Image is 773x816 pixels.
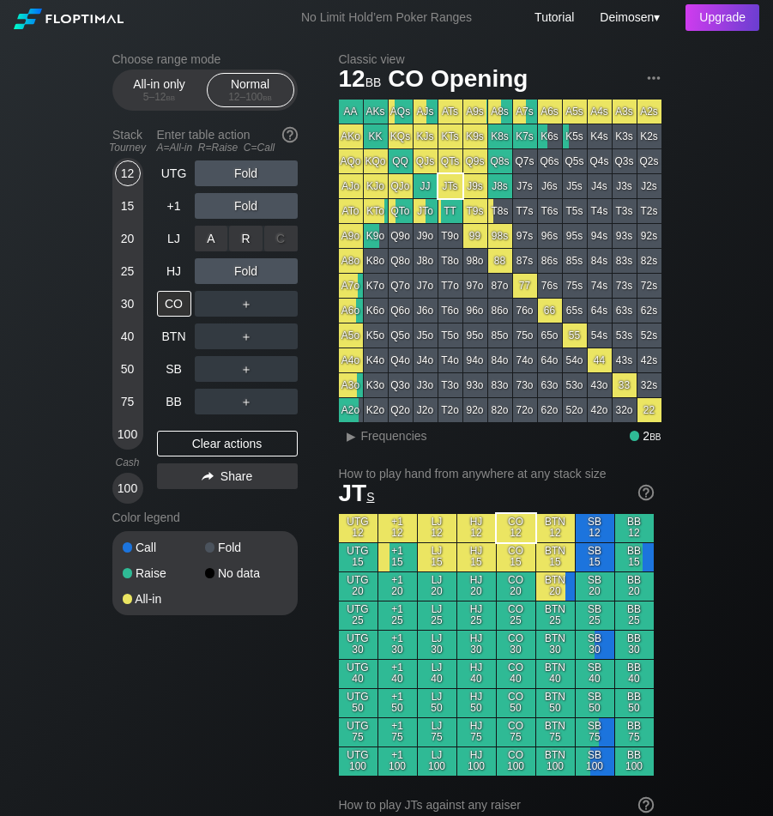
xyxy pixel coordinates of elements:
div: BTN 20 [536,572,575,601]
div: T4s [588,199,612,223]
div: 54o [563,348,587,372]
div: A4s [588,100,612,124]
div: KTs [438,124,462,148]
div: Fold [195,226,298,251]
div: UTG 30 [339,631,377,659]
div: J4s [588,174,612,198]
div: T3o [438,373,462,397]
div: T4o [438,348,462,372]
div: 50 [115,356,141,382]
img: help.32db89a4.svg [637,795,655,814]
div: 72o [513,398,537,422]
div: J6s [538,174,562,198]
div: AJo [339,174,363,198]
div: 97o [463,274,487,298]
div: J5s [563,174,587,198]
div: A2s [637,100,661,124]
div: HJ [157,258,191,284]
div: 2 [630,429,661,443]
div: 86o [488,299,512,323]
div: C [264,226,298,251]
div: 52s [637,323,661,348]
div: A2o [339,398,363,422]
span: bb [166,91,176,103]
div: J2o [414,398,438,422]
div: Fold [205,541,287,553]
div: CO 40 [497,660,535,688]
div: 75 [115,389,141,414]
div: J8s [488,174,512,198]
div: Enter table action [157,121,298,160]
div: J3s [613,174,637,198]
div: J9s [463,174,487,198]
div: QTo [389,199,413,223]
div: BTN 12 [536,514,575,542]
div: 30 [115,291,141,317]
span: bb [365,71,382,90]
div: QQ [389,149,413,173]
div: 62o [538,398,562,422]
div: +1 40 [378,660,417,688]
span: 12 [336,66,384,94]
div: A9o [339,224,363,248]
div: SB 20 [576,572,614,601]
div: A8s [488,100,512,124]
img: help.32db89a4.svg [637,483,655,502]
div: 97s [513,224,537,248]
div: 98o [463,249,487,273]
div: Stack [106,121,150,160]
div: T9o [438,224,462,248]
div: Fold [195,258,298,284]
div: SB [157,356,191,382]
div: LJ 40 [418,660,456,688]
div: Raise [123,567,205,579]
span: CO Opening [385,66,530,94]
div: Q6s [538,149,562,173]
span: bb [649,429,661,443]
div: UTG 15 [339,543,377,571]
div: AKo [339,124,363,148]
div: +1 50 [378,689,417,717]
div: +1 15 [378,543,417,571]
div: 98s [488,224,512,248]
div: +1 [157,193,191,219]
div: BTN 25 [536,601,575,630]
div: K9s [463,124,487,148]
div: A3o [339,373,363,397]
div: UTG 50 [339,689,377,717]
span: s [366,486,374,505]
div: J9o [414,224,438,248]
div: +1 20 [378,572,417,601]
div: HJ 15 [457,543,496,571]
div: K7o [364,274,388,298]
div: HJ 30 [457,631,496,659]
div: K2s [637,124,661,148]
div: Call [123,541,205,553]
div: A7s [513,100,537,124]
div: SB 12 [576,514,614,542]
div: UTG [157,160,191,186]
div: KQo [364,149,388,173]
div: 83s [613,249,637,273]
div: 63s [613,299,637,323]
div: 75o [513,323,537,348]
div: K8o [364,249,388,273]
div: T8s [488,199,512,223]
div: BB 12 [615,514,654,542]
div: K7s [513,124,537,148]
div: +1 30 [378,631,417,659]
div: +1 12 [378,514,417,542]
div: ATs [438,100,462,124]
div: BB 50 [615,689,654,717]
div: AJs [414,100,438,124]
div: K4o [364,348,388,372]
div: Share [157,463,298,489]
div: 33 [613,373,637,397]
div: A3s [613,100,637,124]
div: +1 75 [378,718,417,746]
div: TT [438,199,462,223]
div: Fold [195,193,298,219]
div: A7o [339,274,363,298]
div: 77 [513,274,537,298]
div: Q4s [588,149,612,173]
